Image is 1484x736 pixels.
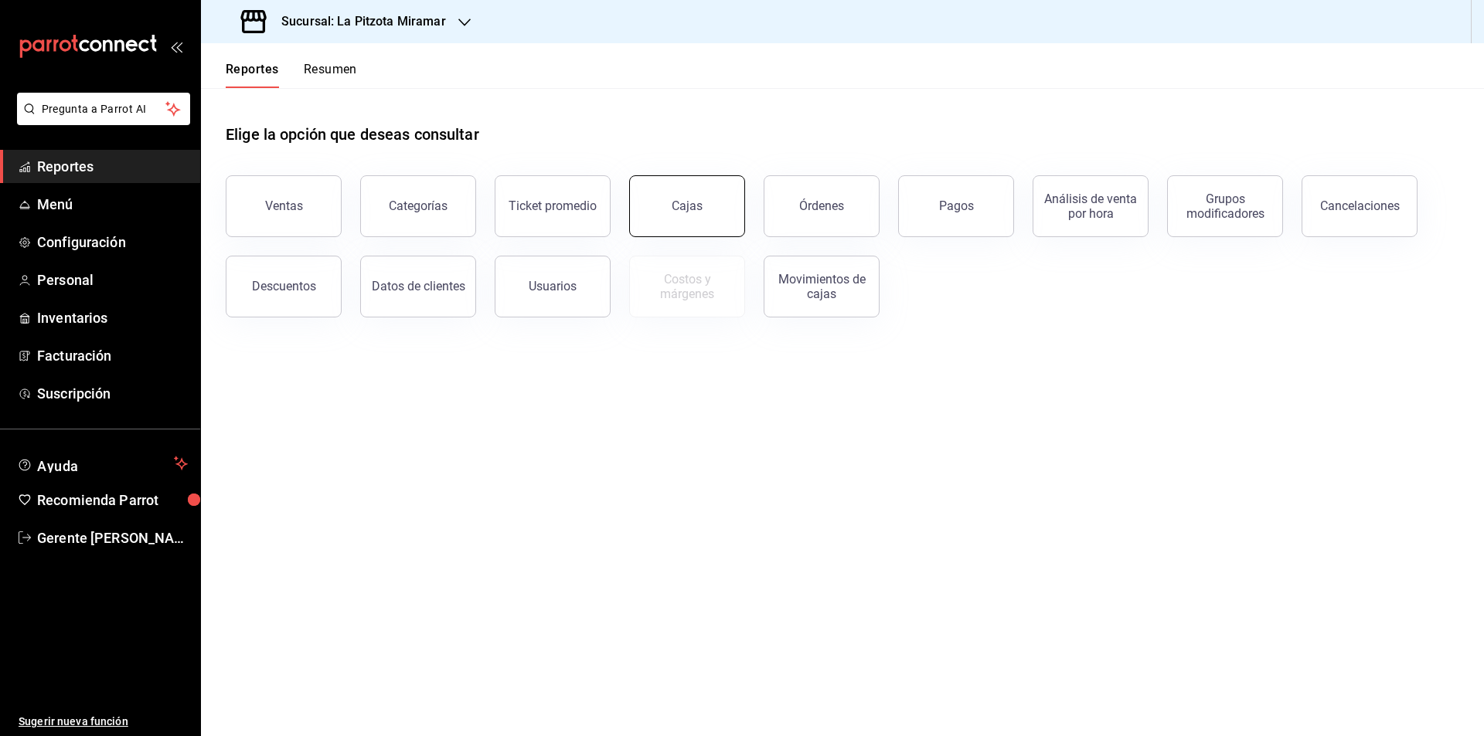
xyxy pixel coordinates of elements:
button: Ventas [226,175,342,237]
div: Ticket promedio [509,198,597,213]
button: Pagos [898,175,1014,237]
a: Pregunta a Parrot AI [11,112,190,128]
div: Análisis de venta por hora [1043,192,1139,221]
span: Pregunta a Parrot AI [42,101,166,117]
span: Menú [37,194,188,215]
button: Órdenes [764,175,880,237]
span: Gerente [PERSON_NAME] [37,527,188,548]
h3: Sucursal: La Pitzota Miramar [269,12,446,31]
button: Datos de clientes [360,256,476,317]
div: Órdenes [799,198,844,213]
span: Personal [37,270,188,290]
button: Categorías [360,175,476,237]
button: Usuarios [495,256,611,317]
button: Ticket promedio [495,175,611,237]
div: Descuentos [252,279,316,293]
button: Contrata inventarios para ver este reporte [629,256,745,317]
button: Movimientos de cajas [764,256,880,317]
div: Grupos modificadores [1177,192,1273,221]
button: Análisis de venta por hora [1033,175,1149,237]
button: Cajas [629,175,745,237]
div: Categorías [389,198,448,213]
div: Datos de clientes [372,279,465,293]
span: Ayuda [37,454,168,473]
span: Facturación [37,345,188,366]
div: navigation tabs [226,62,357,88]
button: Pregunta a Parrot AI [17,93,190,125]
div: Cancelaciones [1320,198,1400,213]
span: Suscripción [37,383,188,404]
button: Grupos modificadores [1167,175,1283,237]
div: Costos y márgenes [639,272,735,301]
button: Resumen [304,62,357,88]
div: Ventas [265,198,303,213]
span: Recomienda Parrot [37,490,188,510]
span: Inventarios [37,307,188,328]
div: Cajas [672,198,703,213]
h1: Elige la opción que deseas consultar [226,123,479,146]
span: Sugerir nueva función [19,714,188,730]
button: open_drawer_menu [170,40,182,53]
div: Pagos [939,198,974,213]
div: Usuarios [529,279,577,293]
button: Cancelaciones [1302,175,1418,237]
span: Configuración [37,232,188,253]
button: Descuentos [226,256,342,317]
div: Movimientos de cajas [774,272,870,301]
button: Reportes [226,62,279,88]
span: Reportes [37,156,188,177]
